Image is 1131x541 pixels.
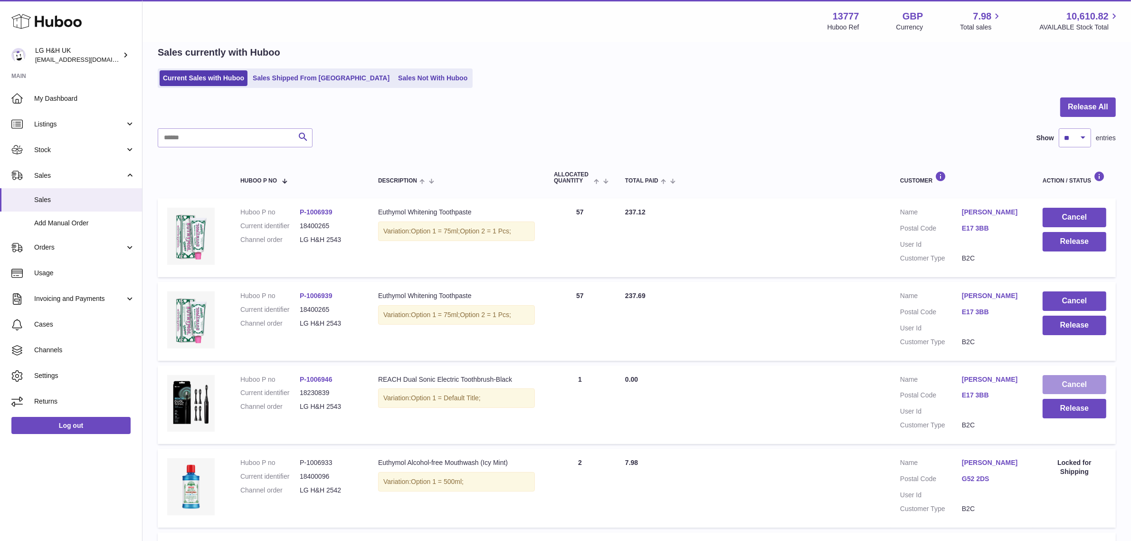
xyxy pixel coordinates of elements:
button: Release [1043,316,1106,335]
dt: User Id [900,240,962,249]
td: 57 [544,282,616,361]
a: E17 3BB [962,391,1024,400]
img: whitening-toothpaste.webp [167,291,215,348]
div: Currency [896,23,923,32]
span: Channels [34,346,135,355]
dt: Huboo P no [240,375,300,384]
dt: Postal Code [900,391,962,402]
img: Euthymol_Alcohol-free_Mouthwash_Icy_Mint_-Image-2.webp [167,458,215,515]
dt: Customer Type [900,504,962,513]
dd: LG H&H 2542 [300,486,359,495]
span: Description [378,178,417,184]
dt: Name [900,208,962,219]
img: REACH_Dual_Sonic_Electric_Toothbrush-Image-1.webp [167,375,215,432]
span: Total paid [625,178,658,184]
dt: Huboo P no [240,208,300,217]
dd: LG H&H 2543 [300,235,359,244]
div: Huboo Ref [827,23,859,32]
div: Variation: [378,222,535,241]
dt: Channel order [240,319,300,328]
span: Option 1 = 75ml; [411,311,460,319]
span: 7.98 [973,10,992,23]
dd: 18400096 [300,472,359,481]
span: Option 1 = Default Title; [411,394,481,402]
button: Cancel [1043,375,1106,395]
span: 237.12 [625,208,646,216]
a: P-1006939 [300,208,333,216]
div: Locked for Shipping [1043,458,1106,476]
td: 57 [544,198,616,277]
a: E17 3BB [962,308,1024,317]
div: Variation: [378,305,535,325]
span: Option 2 = 1 Pcs; [460,311,511,319]
dt: Postal Code [900,308,962,319]
a: G52 2DS [962,474,1024,483]
dd: B2C [962,421,1024,430]
dt: User Id [900,324,962,333]
a: [PERSON_NAME] [962,208,1024,217]
span: Huboo P no [240,178,277,184]
span: Invoicing and Payments [34,294,125,303]
span: Listings [34,120,125,129]
dt: Channel order [240,486,300,495]
span: Usage [34,269,135,278]
span: Add Manual Order [34,219,135,228]
div: Action / Status [1043,171,1106,184]
span: Sales [34,171,125,180]
span: Orders [34,243,125,252]
span: entries [1096,134,1116,143]
img: veechen@lghnh.co.uk [11,48,26,62]
span: ALLOCATED Quantity [554,172,591,184]
a: Current Sales with Huboo [160,70,247,86]
a: [PERSON_NAME] [962,458,1024,467]
span: [EMAIL_ADDRESS][DOMAIN_NAME] [35,56,140,63]
dd: 18230839 [300,388,359,397]
a: P-1006946 [300,376,333,383]
dd: 18400265 [300,305,359,314]
a: 7.98 Total sales [960,10,1002,32]
span: My Dashboard [34,94,135,103]
div: Variation: [378,472,535,492]
button: Release [1043,399,1106,418]
span: 10,610.82 [1066,10,1109,23]
div: Euthymol Whitening Toothpaste [378,208,535,217]
span: Returns [34,397,135,406]
a: [PERSON_NAME] [962,375,1024,384]
dt: Huboo P no [240,291,300,300]
div: REACH Dual Sonic Electric Toothbrush-Black [378,375,535,384]
button: Cancel [1043,291,1106,311]
a: Sales Shipped From [GEOGRAPHIC_DATA] [249,70,393,86]
dt: User Id [900,407,962,416]
span: Option 2 = 1 Pcs; [460,227,511,235]
td: 1 [544,366,616,444]
dt: Huboo P no [240,458,300,467]
dd: P-1006933 [300,458,359,467]
dt: Name [900,375,962,386]
dt: User Id [900,491,962,500]
dt: Current identifier [240,305,300,314]
div: Euthymol Whitening Toothpaste [378,291,535,300]
div: Customer [900,171,1024,184]
span: 7.98 [625,459,638,466]
strong: GBP [903,10,923,23]
dd: 18400265 [300,222,359,231]
span: AVAILABLE Stock Total [1039,23,1120,32]
div: Euthymol Alcohol-free Mouthwash (Icy Mint) [378,458,535,467]
dd: LG H&H 2543 [300,319,359,328]
dt: Postal Code [900,474,962,486]
span: Option 1 = 75ml; [411,227,460,235]
button: Cancel [1043,208,1106,227]
strong: 13777 [833,10,859,23]
span: Total sales [960,23,1002,32]
div: LG H&H UK [35,46,121,64]
button: Release [1043,232,1106,251]
span: Settings [34,371,135,380]
a: E17 3BB [962,224,1024,233]
dt: Name [900,291,962,303]
span: 0.00 [625,376,638,383]
span: Stock [34,145,125,155]
a: Log out [11,417,131,434]
dd: B2C [962,254,1024,263]
dt: Channel order [240,402,300,411]
dt: Customer Type [900,338,962,347]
